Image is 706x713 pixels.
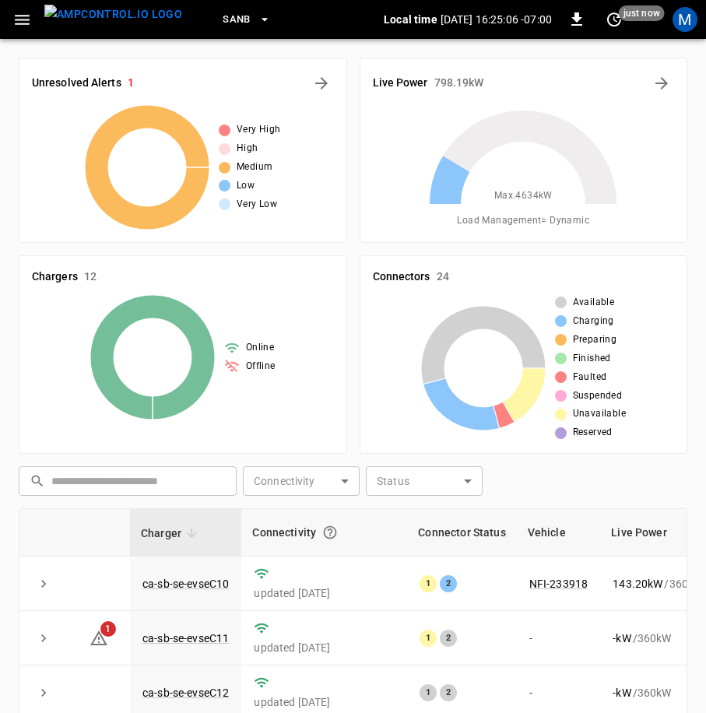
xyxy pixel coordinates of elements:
[441,12,552,27] p: [DATE] 16:25:06 -07:00
[649,71,674,96] button: Energy Overview
[223,11,251,29] span: SanB
[237,122,281,138] span: Very High
[90,630,108,643] a: 1
[32,75,121,92] h6: Unresolved Alerts
[32,681,55,704] button: expand row
[384,12,437,27] p: Local time
[602,7,627,32] button: set refresh interval
[216,5,277,35] button: SanB
[237,160,272,175] span: Medium
[373,75,428,92] h6: Live Power
[573,332,617,348] span: Preparing
[142,578,229,590] a: ca-sb-se-evseC10
[494,188,553,204] span: Max. 4634 kW
[84,269,97,286] h6: 12
[254,694,395,710] p: updated [DATE]
[316,518,344,546] button: Connection between the charger and our software.
[128,75,134,92] h6: 1
[237,178,255,194] span: Low
[32,269,78,286] h6: Chargers
[434,75,484,92] h6: 798.19 kW
[252,518,396,546] div: Connectivity
[440,575,457,592] div: 2
[254,585,395,601] p: updated [DATE]
[573,351,611,367] span: Finished
[613,630,630,646] p: - kW
[142,632,229,645] a: ca-sb-se-evseC11
[673,7,697,32] div: profile-icon
[573,295,615,311] span: Available
[613,576,662,592] p: 143.20 kW
[32,572,55,595] button: expand row
[254,640,395,655] p: updated [DATE]
[420,684,437,701] div: 1
[613,576,703,592] div: / 360 kW
[619,5,665,21] span: just now
[420,630,437,647] div: 1
[407,509,516,557] th: Connector Status
[573,425,613,441] span: Reserved
[100,621,116,637] span: 1
[237,141,258,156] span: High
[440,684,457,701] div: 2
[573,314,614,329] span: Charging
[517,509,601,557] th: Vehicle
[529,578,588,590] a: NFI-233918
[237,197,277,212] span: Very Low
[613,630,703,646] div: / 360 kW
[573,370,607,385] span: Faulted
[246,340,274,356] span: Online
[32,627,55,650] button: expand row
[309,71,334,96] button: All Alerts
[246,359,276,374] span: Offline
[613,685,630,701] p: - kW
[457,213,589,229] span: Load Management = Dynamic
[613,685,703,701] div: / 360 kW
[573,406,626,422] span: Unavailable
[141,524,202,543] span: Charger
[420,575,437,592] div: 1
[440,630,457,647] div: 2
[44,5,182,24] img: ampcontrol.io logo
[573,388,623,404] span: Suspended
[373,269,430,286] h6: Connectors
[142,687,229,699] a: ca-sb-se-evseC12
[517,611,601,666] td: -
